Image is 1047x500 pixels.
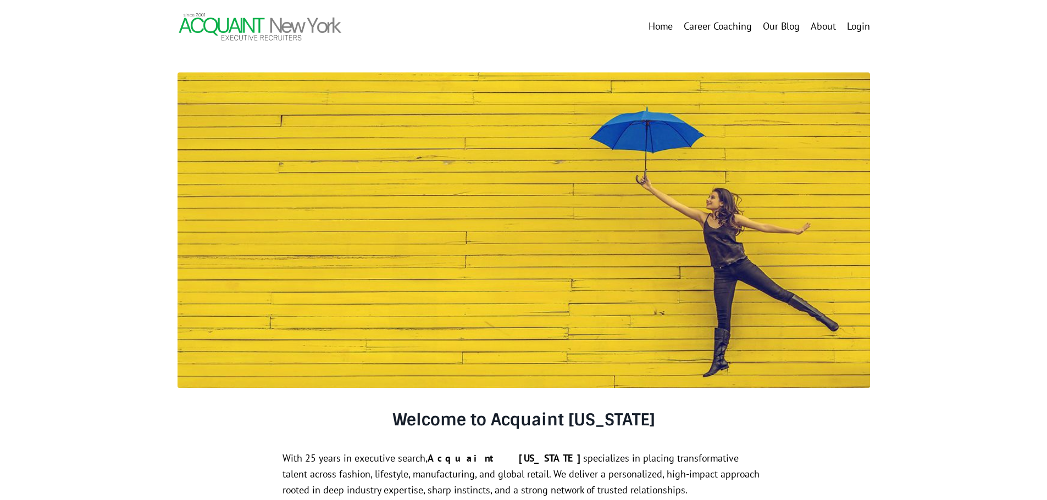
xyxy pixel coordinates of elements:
a: About [811,19,836,35]
a: Home [649,19,673,35]
h3: Welcome to Acquaint [US_STATE] [266,410,782,430]
a: Career Coaching [684,19,752,35]
p: With 25 years in executive search, specializes in placing transformative talent across fashion, l... [282,451,765,498]
a: Our Blog [763,19,800,35]
img: Header Logo [178,11,342,42]
strong: Acquaint [US_STATE] [428,452,583,464]
a: Login [847,20,870,32]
